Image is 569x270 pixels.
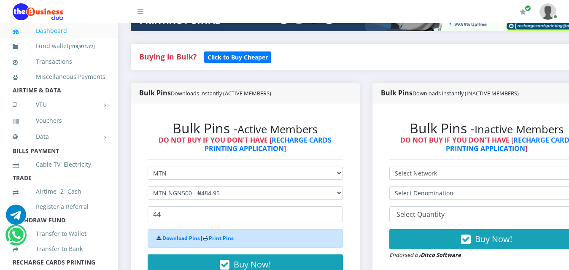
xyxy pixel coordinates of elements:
[13,111,105,130] a: Vouchers
[13,224,105,243] a: Transfer to Wallet
[234,259,271,270] span: Buy Now!
[237,122,318,137] small: Active Members
[413,89,519,97] small: Downloads instantly (INACTIVE MEMBERS)
[389,251,461,259] small: Endorsed by
[13,182,105,201] a: Airtime -2- Cash
[139,88,271,97] strong: Bulk Pins
[204,51,271,62] a: Click to Buy Cheaper
[156,235,234,242] strong: |
[13,67,105,86] a: Miscellaneous Payments
[148,120,343,136] h2: Bulk Pins -
[162,235,200,242] a: Download Pins
[520,8,526,15] i: Renew/Upgrade Subscription
[421,251,461,259] strong: Ditco Software
[13,155,105,174] a: Cable TV, Electricity
[13,36,105,56] a: Fund wallet[119,971.77]
[13,126,105,147] a: Data
[539,3,556,20] img: User
[13,21,105,40] a: Dashboard
[209,235,234,242] a: Print Pins
[13,94,105,115] a: VTU
[525,5,531,11] span: Renew/Upgrade Subscription
[139,51,197,62] strong: Buying in Bulk?
[171,89,271,97] small: Downloads instantly (ACTIVE MEMBERS)
[475,122,564,137] small: Inactive Members
[70,43,93,49] b: 119,971.77
[13,52,105,71] a: Transactions
[381,88,519,97] strong: Bulk Pins
[69,43,95,49] small: [ ]
[13,3,63,20] img: Logo
[208,53,268,61] b: Click to Buy Cheaper
[13,239,105,259] a: Transfer to Bank
[8,231,25,245] a: Chat for support
[159,135,332,153] strong: DO NOT BUY IF YOU DON'T HAVE [ ]
[13,197,105,216] a: Register a Referral
[6,211,26,225] a: Chat for support
[475,233,512,245] span: Buy Now!
[205,135,332,153] a: RECHARGE CARDS PRINTING APPLICATION
[148,206,343,222] input: Enter Quantity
